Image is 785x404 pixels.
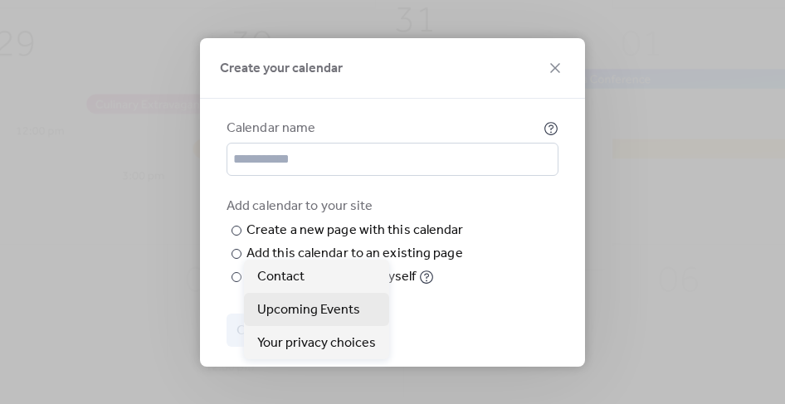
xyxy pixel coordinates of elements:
span: Create your calendar [220,59,343,79]
span: Your privacy choices [257,333,376,353]
div: Create a new page with this calendar [246,221,464,241]
div: Add calendar to your site [227,197,555,217]
span: Contact [257,267,305,287]
div: Add this calendar to an existing page [246,244,463,264]
div: Calendar name [227,119,540,139]
span: Upcoming Events [257,300,360,320]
